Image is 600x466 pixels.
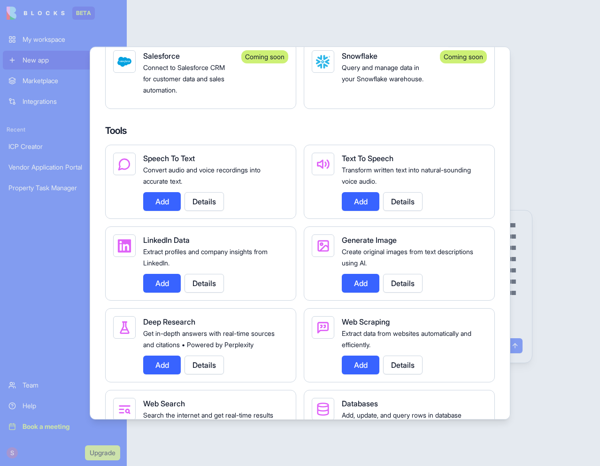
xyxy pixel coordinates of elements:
h4: Tools [105,124,495,137]
span: Databases [342,399,378,408]
button: Add [342,274,379,293]
span: Extract data from websites automatically and efficiently. [342,329,471,349]
button: Details [383,192,423,211]
span: LinkedIn Data [143,235,190,245]
button: Details [185,274,224,293]
div: Domain: [DOMAIN_NAME] [24,24,103,32]
span: Convert audio and voice recordings into accurate text. [143,166,261,185]
span: Web Search [143,399,185,408]
span: Search the internet and get real-time results automatically • Powered by [PERSON_NAME] [143,411,277,430]
button: Details [185,356,224,374]
img: tab_keywords_by_traffic_grey.svg [93,54,101,62]
img: logo_orange.svg [15,15,23,23]
img: website_grey.svg [15,24,23,32]
button: Add [143,356,181,374]
div: v 4.0.24 [26,15,46,23]
span: Salesforce [143,51,180,61]
span: Speech To Text [143,154,195,163]
div: Coming soon [241,50,288,63]
button: Add [342,356,379,374]
div: Keywords by Traffic [104,55,158,62]
button: Details [185,192,224,211]
span: Get in-depth answers with real-time sources and citations • Powered by Perplexity [143,329,275,349]
span: Connect to Salesforce CRM for customer data and sales automation. [143,63,225,94]
span: Generate Image [342,235,397,245]
button: Add [342,192,379,211]
button: Details [383,356,423,374]
span: Create original images from text descriptions using AI. [342,248,473,267]
span: Extract profiles and company insights from LinkedIn. [143,248,268,267]
span: Snowflake [342,51,377,61]
span: Transform written text into natural-sounding voice audio. [342,166,471,185]
span: Deep Research [143,317,195,326]
button: Add [143,274,181,293]
button: Add [143,192,181,211]
span: Text To Speech [342,154,393,163]
img: tab_domain_overview_orange.svg [25,54,33,62]
div: Domain Overview [36,55,84,62]
span: Query and manage data in your Snowflake warehouse. [342,63,423,83]
span: Add, update, and query rows in database tables. [342,411,462,430]
button: Details [383,274,423,293]
div: Coming soon [440,50,487,63]
span: Web Scraping [342,317,390,326]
